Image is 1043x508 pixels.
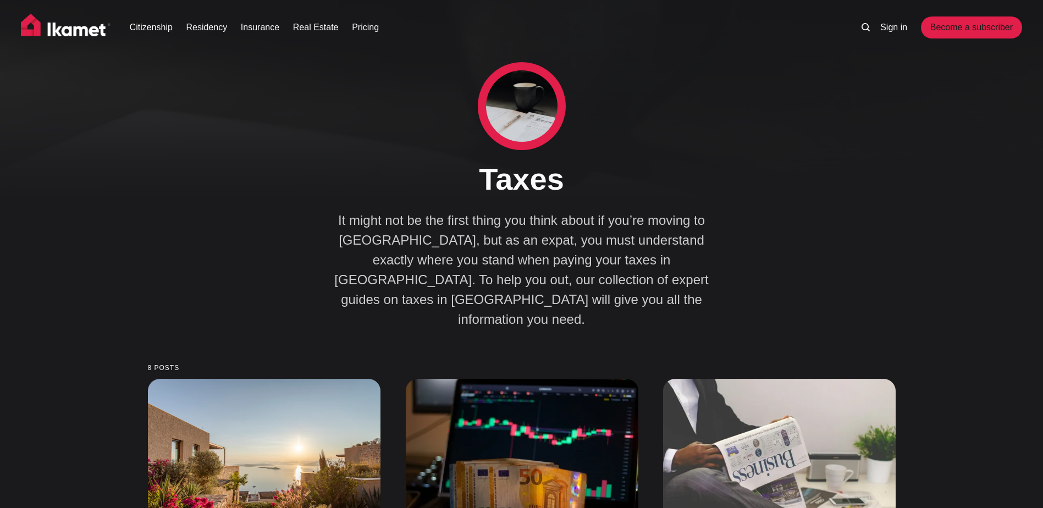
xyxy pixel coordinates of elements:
[130,21,173,34] a: Citizenship
[486,70,558,142] img: Taxes
[352,21,379,34] a: Pricing
[921,16,1022,38] a: Become a subscriber
[318,161,725,197] h1: Taxes
[880,21,907,34] a: Sign in
[241,21,279,34] a: Insurance
[329,211,714,329] p: It might not be the first thing you think about if you’re moving to [GEOGRAPHIC_DATA], but as an ...
[293,21,339,34] a: Real Estate
[148,365,896,372] small: 8 posts
[186,21,228,34] a: Residency
[21,14,111,41] img: Ikamet home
